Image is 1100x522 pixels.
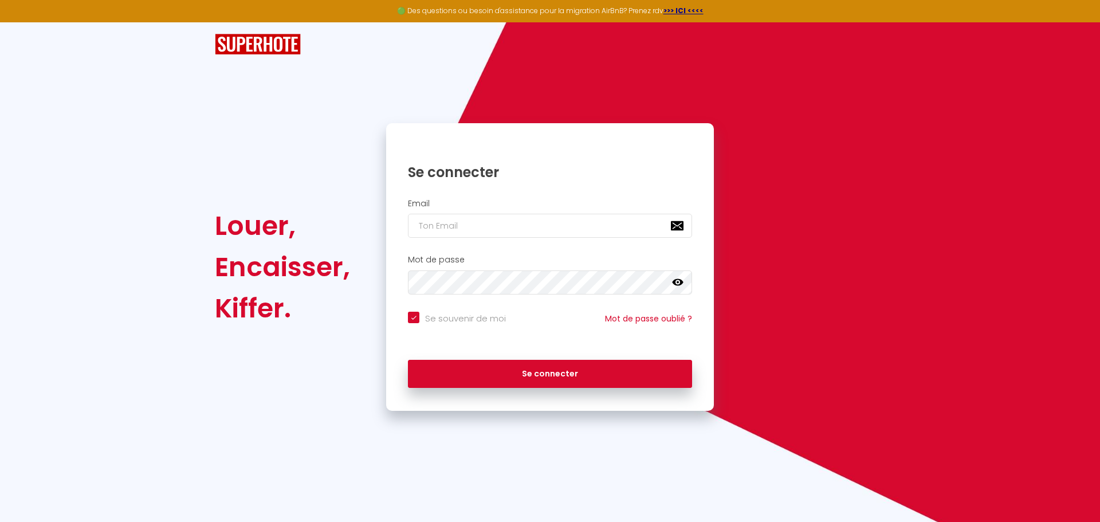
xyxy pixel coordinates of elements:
h2: Email [408,199,692,209]
button: Se connecter [408,360,692,388]
h2: Mot de passe [408,255,692,265]
h1: Se connecter [408,163,692,181]
div: Louer, [215,205,350,246]
img: SuperHote logo [215,34,301,55]
div: Kiffer. [215,288,350,329]
a: Mot de passe oublié ? [605,313,692,324]
input: Ton Email [408,214,692,238]
div: Encaisser, [215,246,350,288]
a: >>> ICI <<<< [663,6,704,15]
